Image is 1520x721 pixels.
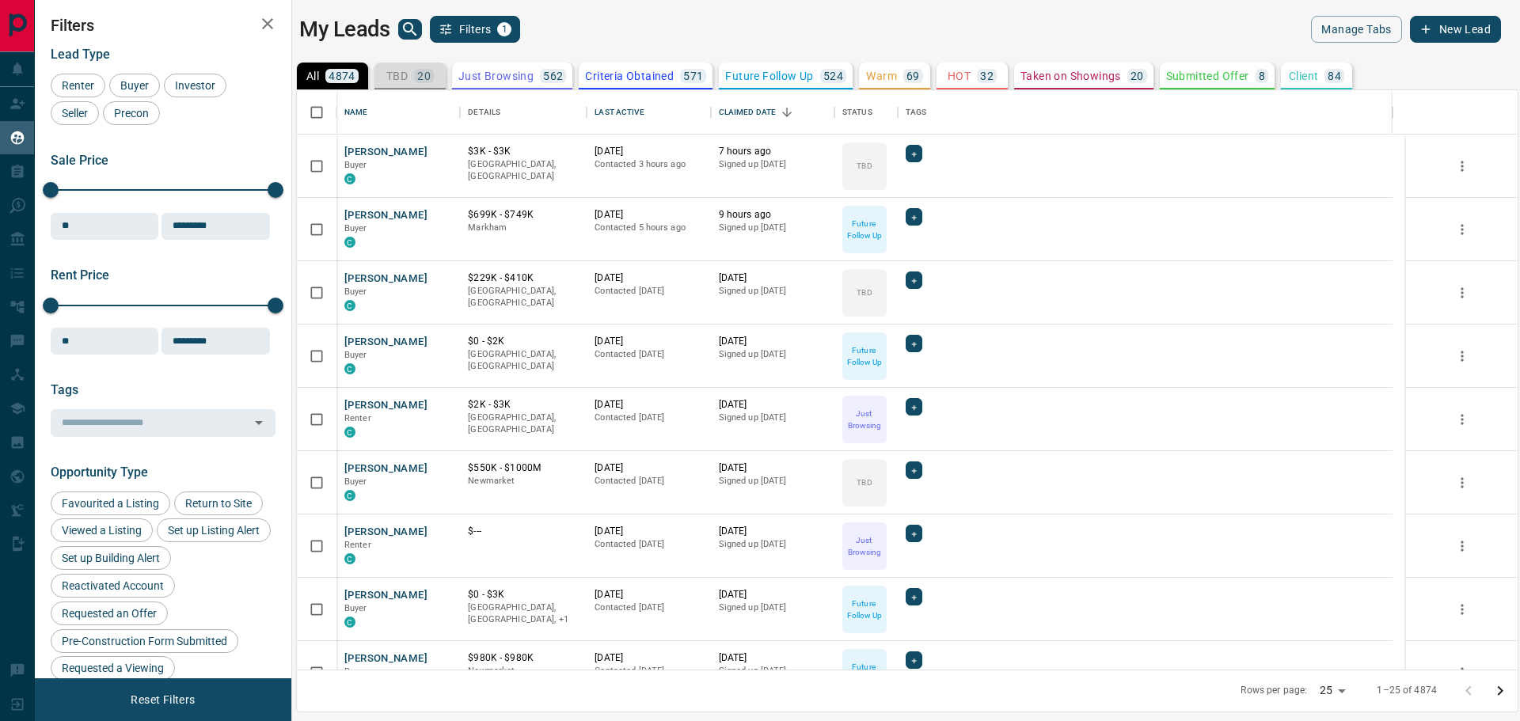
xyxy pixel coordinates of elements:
[906,271,922,289] div: +
[911,589,917,605] span: +
[56,497,165,510] span: Favourited a Listing
[719,665,826,677] p: Signed up [DATE]
[499,24,510,35] span: 1
[844,534,885,558] p: Just Browsing
[344,651,427,666] button: [PERSON_NAME]
[344,476,367,487] span: Buyer
[344,413,371,423] span: Renter
[1020,70,1121,82] p: Taken on Showings
[460,90,587,135] div: Details
[1313,679,1351,702] div: 25
[906,90,927,135] div: Tags
[725,70,813,82] p: Future Follow Up
[1450,281,1474,305] button: more
[857,160,872,172] p: TBD
[51,16,275,35] h2: Filters
[344,490,355,501] div: condos.ca
[336,90,460,135] div: Name
[468,525,579,538] p: $---
[911,526,917,541] span: +
[344,350,367,360] span: Buyer
[344,90,368,135] div: Name
[595,208,702,222] p: [DATE]
[719,348,826,361] p: Signed up [DATE]
[1450,408,1474,431] button: more
[157,518,271,542] div: Set up Listing Alert
[344,588,427,603] button: [PERSON_NAME]
[906,145,922,162] div: +
[344,553,355,564] div: condos.ca
[719,475,826,488] p: Signed up [DATE]
[51,268,109,283] span: Rent Price
[344,363,355,374] div: condos.ca
[56,524,147,537] span: Viewed a Listing
[344,427,355,438] div: condos.ca
[108,107,154,120] span: Precon
[1450,154,1474,178] button: more
[906,208,922,226] div: +
[468,222,579,234] p: Markham
[911,336,917,351] span: +
[1450,344,1474,368] button: more
[344,398,427,413] button: [PERSON_NAME]
[911,462,917,478] span: +
[719,222,826,234] p: Signed up [DATE]
[51,656,175,680] div: Requested a Viewing
[906,651,922,669] div: +
[248,412,270,434] button: Open
[344,540,371,550] span: Renter
[344,461,427,476] button: [PERSON_NAME]
[595,538,702,551] p: Contacted [DATE]
[1328,70,1341,82] p: 84
[595,90,644,135] div: Last Active
[911,652,917,668] span: +
[344,145,427,160] button: [PERSON_NAME]
[595,145,702,158] p: [DATE]
[595,158,702,171] p: Contacted 3 hours ago
[595,461,702,475] p: [DATE]
[1241,684,1307,697] p: Rows per page:
[344,666,367,677] span: Buyer
[51,74,105,97] div: Renter
[1450,661,1474,685] button: more
[329,70,355,82] p: 4874
[344,208,427,223] button: [PERSON_NAME]
[906,70,920,82] p: 69
[719,285,826,298] p: Signed up [DATE]
[834,90,898,135] div: Status
[585,70,674,82] p: Criteria Obtained
[51,601,168,625] div: Requested an Offer
[51,47,110,62] span: Lead Type
[587,90,710,135] div: Last Active
[430,16,521,43] button: Filters1
[595,651,702,665] p: [DATE]
[683,70,703,82] p: 571
[344,525,427,540] button: [PERSON_NAME]
[911,399,917,415] span: +
[56,579,169,592] span: Reactivated Account
[1450,218,1474,241] button: more
[906,525,922,542] div: +
[906,335,922,352] div: +
[911,209,917,225] span: +
[980,70,994,82] p: 32
[595,588,702,601] p: [DATE]
[1484,675,1516,707] button: Go to next page
[468,90,500,135] div: Details
[51,465,148,480] span: Opportunity Type
[595,412,702,424] p: Contacted [DATE]
[344,617,355,628] div: condos.ca
[1130,70,1144,82] p: 20
[844,344,885,368] p: Future Follow Up
[719,588,826,601] p: [DATE]
[844,408,885,431] p: Just Browsing
[468,208,579,222] p: $699K - $749K
[115,79,154,92] span: Buyer
[1259,70,1265,82] p: 8
[1289,70,1318,82] p: Client
[344,287,367,297] span: Buyer
[468,651,579,665] p: $980K - $980K
[468,158,579,183] p: [GEOGRAPHIC_DATA], [GEOGRAPHIC_DATA]
[898,90,1393,135] div: Tags
[468,335,579,348] p: $0 - $2K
